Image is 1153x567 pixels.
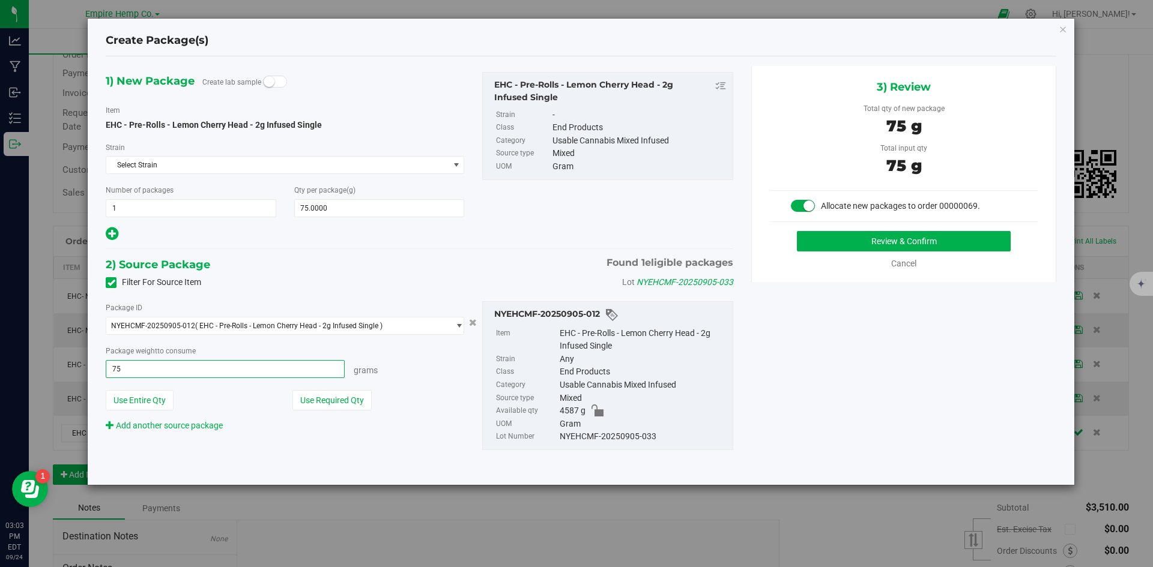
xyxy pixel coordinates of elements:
span: Grams [354,365,378,375]
label: UOM [496,418,557,431]
span: Found eligible packages [607,256,733,270]
span: (g) [347,186,356,194]
span: 2) Source Package [106,256,210,274]
label: Item [106,105,120,116]
span: 4587 g [560,404,586,418]
div: End Products [552,121,727,134]
div: Mixed [560,392,727,405]
span: 1) New Package [106,72,195,90]
h4: Create Package(s) [106,33,208,49]
span: 1 [641,257,645,268]
label: Available qty [496,404,557,418]
label: Class [496,121,550,134]
iframe: Resource center unread badge [35,469,50,484]
button: Use Required Qty [292,390,372,410]
input: 1 [106,200,276,217]
button: Review & Confirm [797,231,1011,251]
span: Qty per package [294,186,356,194]
div: Gram [560,418,727,431]
input: 75.0000 [295,200,464,217]
span: Add new output [106,231,118,241]
span: Package ID [106,304,142,312]
label: Category [496,379,557,392]
div: Usable Cannabis Mixed Infused [560,379,727,392]
label: Strain [496,353,557,366]
a: Cancel [891,259,916,268]
span: Total input qty [880,144,927,152]
label: UOM [496,160,550,173]
button: Cancel button [465,314,480,331]
a: Add another source package [106,421,223,430]
span: Allocate new packages to order 00000069. [821,201,980,211]
div: NYEHCMF-20250905-012 [494,308,727,322]
iframe: Resource center [12,471,48,507]
div: NYEHCMF-20250905-033 [560,430,727,443]
label: Strain [496,109,550,122]
div: Mixed [552,147,727,160]
span: Number of packages [106,186,174,194]
label: Source type [496,147,550,160]
span: NYEHCMF-20250905-033 [637,277,733,287]
span: 75 g [886,156,922,175]
span: Lot [622,277,635,287]
label: Lot Number [496,430,557,443]
label: Item [496,327,557,353]
label: Filter For Source Item [106,276,201,289]
div: EHC - Pre-Rolls - Lemon Cherry Head - 2g Infused Single [494,79,727,104]
span: Package to consume [106,347,196,355]
button: Use Entire Qty [106,390,174,410]
label: Category [496,134,550,148]
span: Total qty of new package [864,104,945,113]
div: Gram [552,160,727,173]
span: NYEHCMF-20250905-012 [111,322,195,330]
span: ( EHC - Pre-Rolls - Lemon Cherry Head - 2g Infused Single ) [195,322,383,330]
span: 3) Review [877,78,931,96]
div: - [552,109,727,122]
div: End Products [560,365,727,379]
span: 75 g [886,116,922,136]
span: select [449,317,464,334]
div: EHC - Pre-Rolls - Lemon Cherry Head - 2g Infused Single [560,327,727,353]
label: Class [496,365,557,379]
span: Select Strain [106,157,449,173]
span: EHC - Pre-Rolls - Lemon Cherry Head - 2g Infused Single [106,120,322,130]
label: Strain [106,142,125,153]
label: Create lab sample [202,73,261,91]
span: weight [136,347,157,355]
div: Any [560,353,727,366]
span: select [449,157,464,173]
label: Source type [496,392,557,405]
div: Usable Cannabis Mixed Infused [552,134,727,148]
